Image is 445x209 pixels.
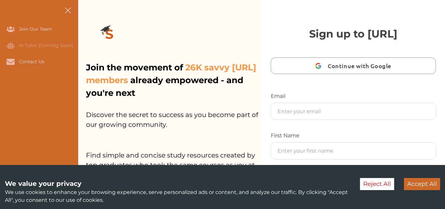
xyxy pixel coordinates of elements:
[271,57,436,74] button: Continue with Google
[404,178,440,190] button: Accept cookies
[328,58,395,73] span: Continue with Google
[86,61,260,99] p: Join the movement of already empowered - and you're next
[86,140,262,200] p: Find simple and concise study resources created by top graduates who took the same courses as you...
[5,180,81,187] span: We value your privacy
[360,178,394,190] button: Decline cookies
[271,92,436,100] p: Email
[86,99,262,140] p: Discover the secret to success as you become part of our growing community.
[5,179,350,204] div: We use cookies to enhance your browsing experience, serve personalized ads or content, and analyz...
[271,103,436,120] input: Enter your email
[271,26,436,42] p: Sign up to [URL]
[86,12,133,59] img: logo
[271,132,436,140] p: First Name
[271,142,436,159] input: Enter your first name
